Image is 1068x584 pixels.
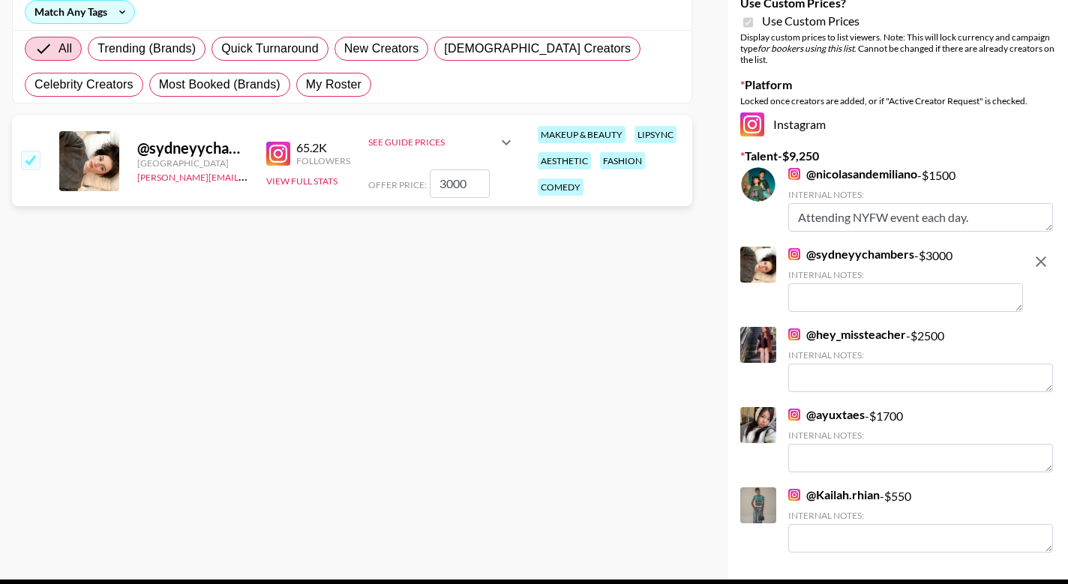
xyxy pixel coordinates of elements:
div: Internal Notes: [788,430,1053,441]
div: 65.2K [296,140,350,155]
div: - $ 1500 [788,166,1053,232]
div: fashion [600,152,645,169]
div: Internal Notes: [788,189,1053,200]
div: Display custom prices to list viewers. Note: This will lock currency and campaign type . Cannot b... [740,31,1056,65]
a: @hey_missteacher [788,327,906,342]
div: lipsync [634,126,676,143]
div: comedy [538,178,583,196]
span: Celebrity Creators [34,76,133,94]
div: Followers [296,155,350,166]
button: remove [1026,247,1056,277]
div: See Guide Prices [368,124,515,160]
img: Instagram [788,168,800,180]
span: New Creators [344,40,419,58]
span: Quick Turnaround [221,40,319,58]
div: Internal Notes: [788,269,1023,280]
div: @ sydneyychambers [137,139,248,157]
span: My Roster [306,76,361,94]
span: Use Custom Prices [762,13,859,28]
label: Talent - $ 9,250 [740,148,1056,163]
div: See Guide Prices [368,136,497,148]
img: Instagram [788,409,800,421]
div: - $ 2500 [788,327,1053,392]
a: @Kailah.rhian [788,487,880,502]
div: Match Any Tags [25,1,134,23]
img: Instagram [740,112,764,136]
img: Instagram [788,248,800,260]
a: [PERSON_NAME][EMAIL_ADDRESS][PERSON_NAME][DOMAIN_NAME] [137,169,430,183]
a: @nicolasandemiliano [788,166,917,181]
div: - $ 3000 [788,247,1023,312]
input: 3,000 [430,169,490,198]
span: All [58,40,72,58]
div: - $ 1700 [788,407,1053,472]
textarea: Attending NYFW event each day. [788,203,1053,232]
span: Offer Price: [368,179,427,190]
a: @ayuxtaes [788,407,865,422]
div: [GEOGRAPHIC_DATA] [137,157,248,169]
span: Trending (Brands) [97,40,196,58]
img: Instagram [788,489,800,501]
div: makeup & beauty [538,126,625,143]
span: [DEMOGRAPHIC_DATA] Creators [444,40,631,58]
div: Internal Notes: [788,349,1053,361]
em: for bookers using this list [757,43,854,54]
div: Locked once creators are added, or if "Active Creator Request" is checked. [740,95,1056,106]
img: Instagram [266,142,290,166]
div: Instagram [740,112,1056,136]
img: Instagram [788,328,800,340]
label: Platform [740,77,1056,92]
button: View Full Stats [266,175,337,187]
a: @sydneyychambers [788,247,914,262]
span: Most Booked (Brands) [159,76,280,94]
div: Internal Notes: [788,510,1053,521]
div: - $ 550 [788,487,1053,553]
div: aesthetic [538,152,591,169]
